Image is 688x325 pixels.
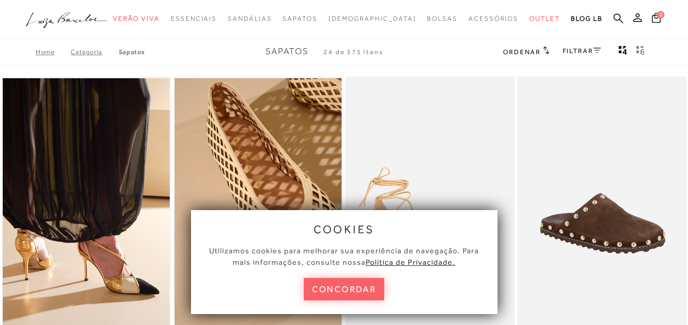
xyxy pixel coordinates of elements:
[328,9,417,29] a: noSubCategoriesText
[314,223,375,235] span: cookies
[171,15,217,22] span: Essenciais
[633,45,648,59] button: gridText6Desc
[304,278,385,300] button: concordar
[228,15,271,22] span: Sandálias
[503,48,540,56] span: Ordenar
[615,45,631,59] button: Mostrar 4 produtos por linha
[36,48,71,56] a: Home
[265,47,309,56] span: Sapatos
[427,15,458,22] span: Bolsas
[113,9,160,29] a: noSubCategoriesText
[366,258,455,266] a: Política de Privacidade.
[113,15,160,22] span: Verão Viva
[328,15,417,22] span: [DEMOGRAPHIC_DATA]
[228,9,271,29] a: noSubCategoriesText
[469,9,518,29] a: noSubCategoriesText
[427,9,458,29] a: noSubCategoriesText
[571,9,603,29] a: BLOG LB
[71,48,118,56] a: Categoria
[529,15,560,22] span: Outlet
[469,15,518,22] span: Acessórios
[657,11,664,19] span: 0
[529,9,560,29] a: noSubCategoriesText
[649,12,664,27] button: 0
[571,15,603,22] span: BLOG LB
[119,48,145,56] a: Sapatos
[282,15,317,22] span: Sapatos
[209,246,479,266] span: Utilizamos cookies para melhorar sua experiência de navegação. Para mais informações, consulte nossa
[563,47,601,55] a: FILTRAR
[171,9,217,29] a: noSubCategoriesText
[282,9,317,29] a: noSubCategoriesText
[323,48,384,56] span: 24 de 575 itens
